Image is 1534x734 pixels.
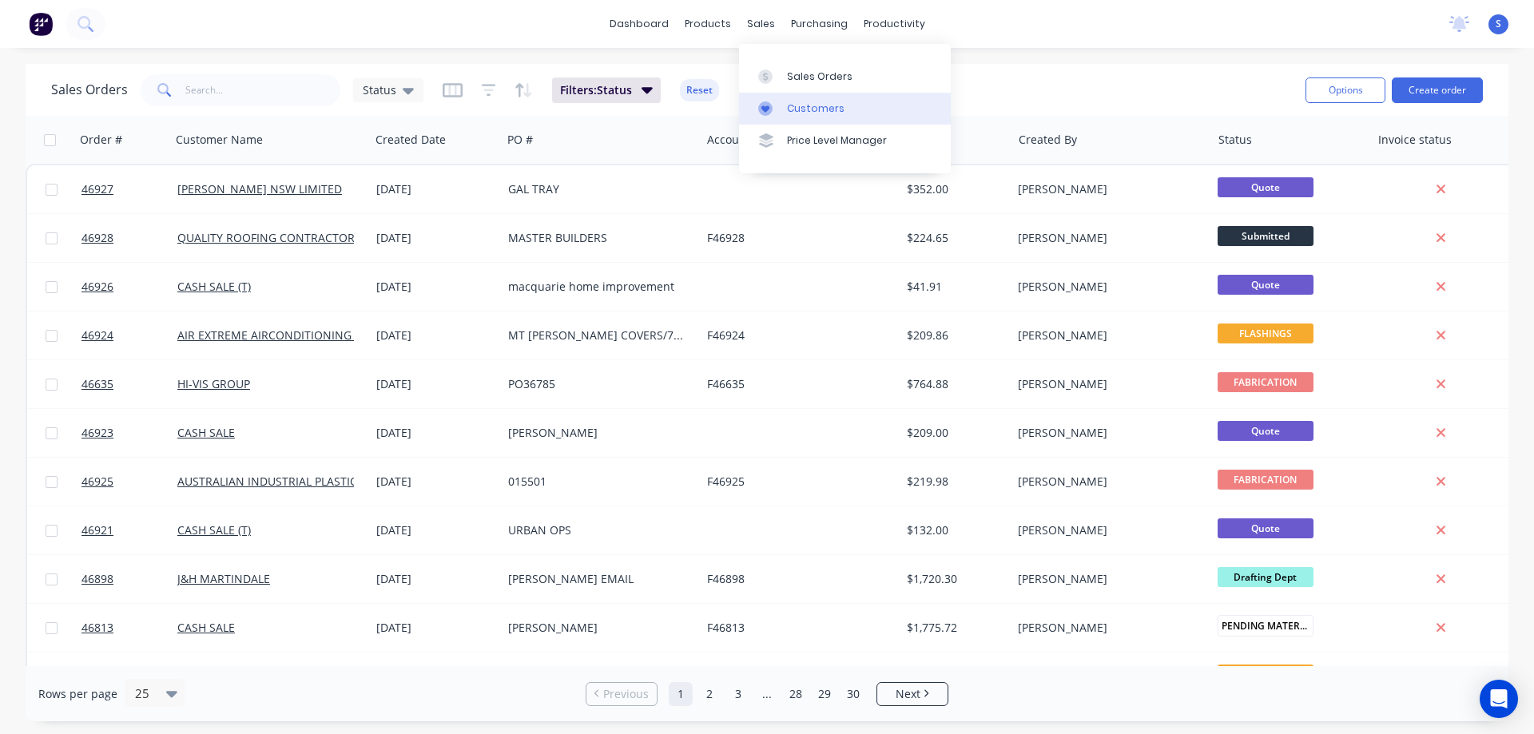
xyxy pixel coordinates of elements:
[507,132,533,148] div: PO #
[508,327,686,343] div: MT [PERSON_NAME] COVERS/73113
[1018,425,1195,441] div: [PERSON_NAME]
[508,230,686,246] div: MASTER BUILDERS
[856,12,933,36] div: productivity
[363,81,396,98] span: Status
[1305,77,1385,103] button: Options
[707,571,884,587] div: F46898
[787,133,887,148] div: Price Level Manager
[907,279,1000,295] div: $41.91
[1378,132,1452,148] div: Invoice status
[896,686,920,702] span: Next
[726,682,750,706] a: Page 3
[376,571,495,587] div: [DATE]
[177,425,235,440] a: CASH SALE
[81,604,177,652] a: 46813
[376,620,495,636] div: [DATE]
[81,214,177,262] a: 46928
[81,181,113,197] span: 46927
[1480,680,1518,718] div: Open Intercom Messenger
[707,474,884,490] div: F46925
[1018,279,1195,295] div: [PERSON_NAME]
[787,69,852,84] div: Sales Orders
[677,12,739,36] div: products
[508,181,686,197] div: GAL TRAY
[787,101,844,116] div: Customers
[81,230,113,246] span: 46928
[177,522,251,538] a: CASH SALE (T)
[907,230,1000,246] div: $224.65
[81,620,113,636] span: 46813
[177,279,251,294] a: CASH SALE (T)
[376,522,495,538] div: [DATE]
[907,425,1000,441] div: $209.00
[907,571,1000,587] div: $1,720.30
[1218,275,1313,295] span: Quote
[1218,665,1313,684] span: FLASHINGS
[841,682,865,706] a: Page 30
[376,327,495,343] div: [DATE]
[813,682,837,706] a: Page 29
[602,12,677,36] a: dashboard
[1018,181,1195,197] div: [PERSON_NAME]
[739,60,951,92] a: Sales Orders
[1218,323,1313,343] span: FLASHINGS
[707,132,813,148] div: Accounting Order #
[508,425,686,441] div: [PERSON_NAME]
[1018,571,1195,587] div: [PERSON_NAME]
[81,555,177,603] a: 46898
[697,682,721,706] a: Page 2
[1496,17,1501,31] span: S
[177,230,361,245] a: QUALITY ROOFING CONTRACTORS
[177,327,371,343] a: AIR EXTREME AIRCONDITIONING P/L
[707,230,884,246] div: F46928
[376,474,495,490] div: [DATE]
[1218,226,1313,246] span: Submitted
[81,522,113,538] span: 46921
[669,682,693,706] a: Page 1 is your current page
[552,77,661,103] button: Filters:Status
[177,376,250,391] a: HI-VIS GROUP
[707,376,884,392] div: F46635
[707,327,884,343] div: F46924
[508,279,686,295] div: macquarie home improvement
[81,425,113,441] span: 46923
[508,376,686,392] div: PO36785
[376,425,495,441] div: [DATE]
[81,279,113,295] span: 46926
[877,686,948,702] a: Next page
[907,620,1000,636] div: $1,775.72
[560,82,632,98] span: Filters: Status
[784,682,808,706] a: Page 28
[81,506,177,554] a: 46921
[81,474,113,490] span: 46925
[81,653,177,700] a: 46919
[1218,518,1313,538] span: Quote
[81,571,113,587] span: 46898
[907,474,1000,490] div: $219.98
[1218,132,1252,148] div: Status
[1019,132,1077,148] div: Created By
[51,82,128,97] h1: Sales Orders
[376,279,495,295] div: [DATE]
[1018,327,1195,343] div: [PERSON_NAME]
[81,458,177,506] a: 46925
[376,376,495,392] div: [DATE]
[1018,376,1195,392] div: [PERSON_NAME]
[81,376,113,392] span: 46635
[81,409,177,457] a: 46923
[508,571,686,587] div: [PERSON_NAME] EMAIL
[376,181,495,197] div: [DATE]
[907,522,1000,538] div: $132.00
[1218,567,1313,587] span: Drafting Dept
[80,132,122,148] div: Order #
[177,181,342,196] a: [PERSON_NAME] NSW LIMITED
[783,12,856,36] div: purchasing
[579,682,955,706] ul: Pagination
[755,682,779,706] a: Jump forward
[508,620,686,636] div: [PERSON_NAME]
[1018,522,1195,538] div: [PERSON_NAME]
[81,311,177,359] a: 46924
[508,522,686,538] div: URBAN OPS
[177,620,235,635] a: CASH SALE
[739,12,783,36] div: sales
